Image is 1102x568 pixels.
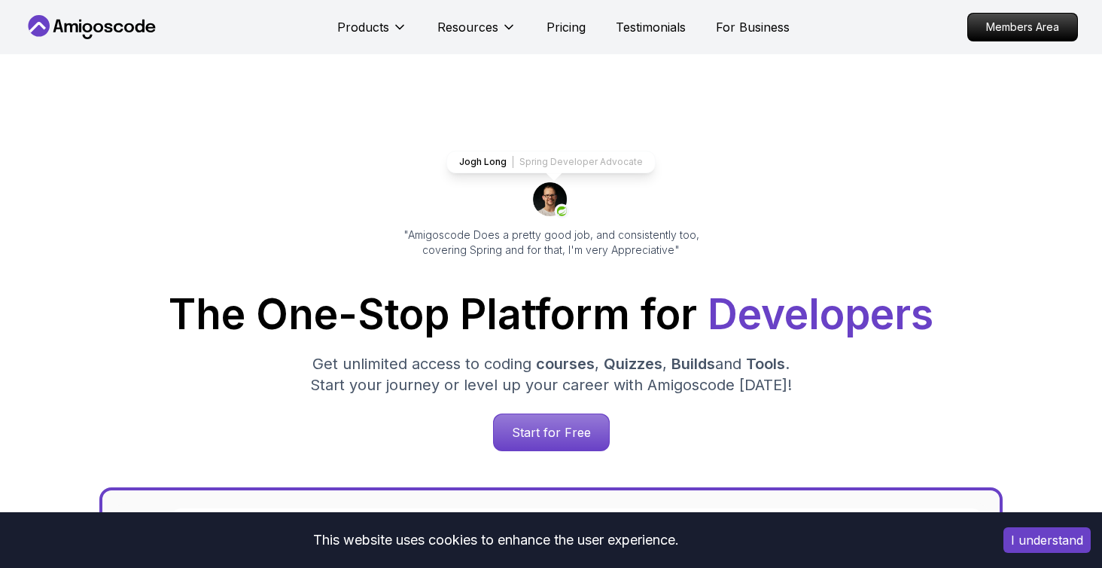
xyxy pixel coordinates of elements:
[459,156,507,168] p: Jogh Long
[746,355,785,373] span: Tools
[493,414,610,451] a: Start for Free
[11,524,981,557] div: This website uses cookies to enhance the user experience.
[1003,527,1091,553] button: Accept cookies
[708,289,933,339] span: Developers
[437,18,498,36] p: Resources
[519,156,643,168] p: Spring Developer Advocate
[968,14,1077,41] p: Members Area
[36,294,1066,335] h1: The One-Stop Platform for
[546,18,586,36] a: Pricing
[536,355,595,373] span: courses
[616,18,686,36] a: Testimonials
[671,355,715,373] span: Builds
[533,182,569,218] img: josh long
[382,228,720,258] p: "Amigoscode Does a pretty good job, and consistently too, covering Spring and for that, I'm very ...
[716,18,790,36] a: For Business
[298,353,804,395] p: Get unlimited access to coding , , and . Start your journey or level up your career with Amigosco...
[967,13,1078,41] a: Members Area
[337,18,407,48] button: Products
[337,18,389,36] p: Products
[521,512,632,527] a: [URL][DOMAIN_NAME]
[604,355,662,373] span: Quizzes
[437,18,516,48] button: Resources
[494,414,609,450] p: Start for Free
